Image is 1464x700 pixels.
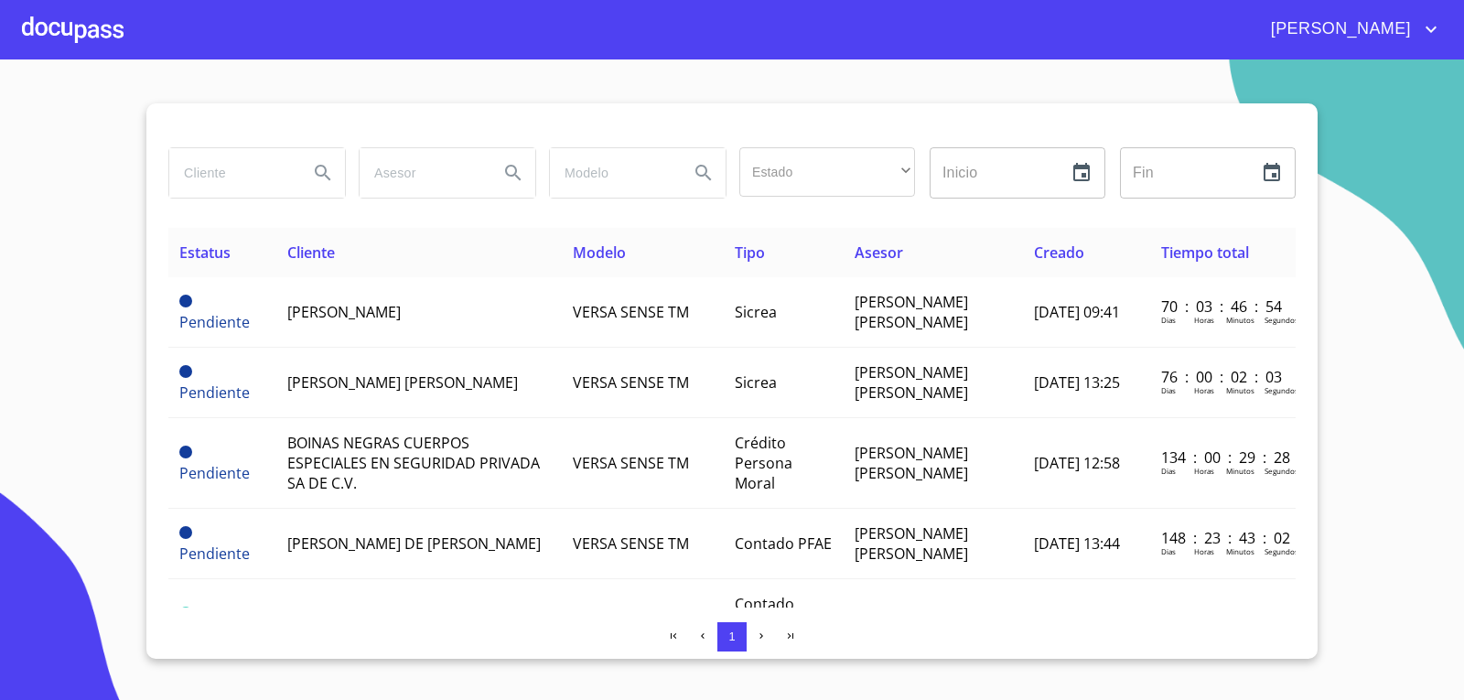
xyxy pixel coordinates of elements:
[855,242,903,263] span: Asesor
[1034,533,1120,554] span: [DATE] 13:44
[855,292,968,332] span: [PERSON_NAME] [PERSON_NAME]
[1161,447,1285,468] p: 134 : 00 : 29 : 28
[728,630,735,643] span: 1
[179,446,192,458] span: Pendiente
[1257,15,1420,44] span: [PERSON_NAME]
[573,242,626,263] span: Modelo
[1226,546,1254,556] p: Minutos
[573,302,689,322] span: VERSA SENSE TM
[301,151,345,195] button: Search
[573,604,697,644] span: SENTRA ADVANCE CVT
[287,372,518,393] span: [PERSON_NAME] [PERSON_NAME]
[735,533,832,554] span: Contado PFAE
[360,148,484,198] input: search
[179,382,250,403] span: Pendiente
[169,148,294,198] input: search
[1034,453,1120,473] span: [DATE] 12:58
[1161,296,1285,317] p: 70 : 03 : 46 : 54
[287,533,541,554] span: [PERSON_NAME] DE [PERSON_NAME]
[735,594,794,654] span: Contado Persona Física
[1226,315,1254,325] p: Minutos
[1226,385,1254,395] p: Minutos
[855,604,968,644] span: [PERSON_NAME] [PERSON_NAME]
[573,533,689,554] span: VERSA SENSE TM
[855,443,968,483] span: [PERSON_NAME] [PERSON_NAME]
[1161,242,1249,263] span: Tiempo total
[287,433,540,493] span: BOINAS NEGRAS CUERPOS ESPECIALES EN SEGURIDAD PRIVADA SA DE C.V.
[1161,385,1176,395] p: Dias
[682,151,726,195] button: Search
[1257,15,1442,44] button: account of current user
[491,151,535,195] button: Search
[1161,315,1176,325] p: Dias
[179,526,192,539] span: Pendiente
[179,295,192,307] span: Pendiente
[735,302,777,322] span: Sicrea
[179,312,250,332] span: Pendiente
[739,147,915,197] div: ​
[1265,466,1298,476] p: Segundos
[573,372,689,393] span: VERSA SENSE TM
[1034,242,1084,263] span: Creado
[287,242,335,263] span: Cliente
[1194,385,1214,395] p: Horas
[573,453,689,473] span: VERSA SENSE TM
[179,607,192,619] span: Terminado
[1265,546,1298,556] p: Segundos
[179,463,250,483] span: Pendiente
[717,622,747,652] button: 1
[1161,528,1285,548] p: 148 : 23 : 43 : 02
[1034,302,1120,322] span: [DATE] 09:41
[1194,315,1214,325] p: Horas
[1161,367,1285,387] p: 76 : 00 : 02 : 03
[1161,546,1176,556] p: Dias
[1194,466,1214,476] p: Horas
[735,372,777,393] span: Sicrea
[179,242,231,263] span: Estatus
[179,544,250,564] span: Pendiente
[1034,372,1120,393] span: [DATE] 13:25
[179,365,192,378] span: Pendiente
[1194,546,1214,556] p: Horas
[287,302,401,322] span: [PERSON_NAME]
[855,523,968,564] span: [PERSON_NAME] [PERSON_NAME]
[1034,604,1124,644] span: 08/ago./2025 17:21
[735,433,792,493] span: Crédito Persona Moral
[1265,385,1298,395] p: Segundos
[1265,315,1298,325] p: Segundos
[1226,466,1254,476] p: Minutos
[855,362,968,403] span: [PERSON_NAME] [PERSON_NAME]
[550,148,674,198] input: search
[735,242,765,263] span: Tipo
[1161,466,1176,476] p: Dias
